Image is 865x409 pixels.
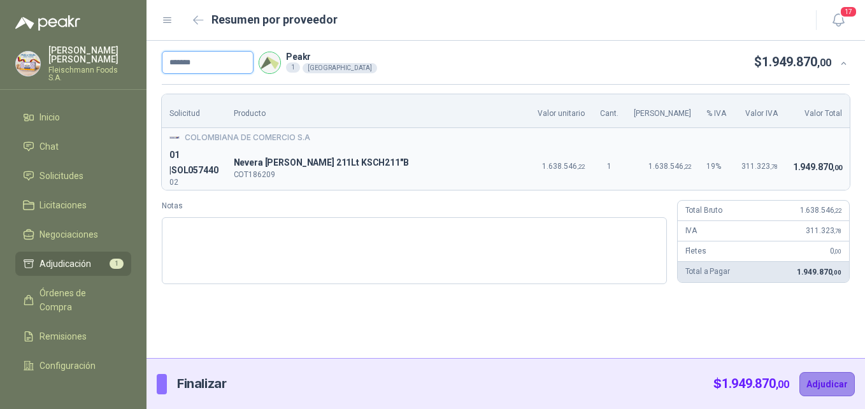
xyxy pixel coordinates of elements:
span: 1.949.870 [722,376,789,391]
span: ,22 [683,163,691,170]
button: Adjudicar [799,372,855,396]
span: 1.949.870 [762,54,831,69]
span: Solicitudes [39,169,83,183]
th: Valor unitario [530,94,592,128]
th: [PERSON_NAME] [626,94,699,128]
label: Notas [162,200,667,212]
th: Cant. [592,94,626,128]
span: 1 [110,259,124,269]
span: ,00 [776,378,789,391]
img: Company Logo [259,52,280,73]
a: Órdenes de Compra [15,281,131,319]
span: Configuración [39,359,96,373]
img: Logo peakr [15,15,80,31]
span: Órdenes de Compra [39,286,119,314]
span: Adjudicación [39,257,91,271]
span: ,22 [577,163,585,170]
span: Inicio [39,110,60,124]
span: ,22 [834,207,841,214]
p: Fleischmann Foods S.A. [48,66,131,82]
span: 1.638.546 [542,162,585,171]
button: 17 [827,9,850,32]
span: 1.638.546 [800,206,841,215]
a: Inicio [15,105,131,129]
a: Remisiones [15,324,131,348]
th: Solicitud [162,94,226,128]
td: 19 % [699,144,734,190]
a: Chat [15,134,131,159]
span: Chat [39,140,59,154]
h2: Resumen por proveedor [211,11,338,29]
p: N [234,155,522,171]
p: Finalizar [177,374,226,394]
td: 1 [592,144,626,190]
div: 1 [286,62,300,73]
th: Producto [226,94,530,128]
p: 01 | SOL057440 [169,148,218,178]
span: 1.949.870 [793,162,842,172]
span: ,78 [770,163,778,170]
th: Valor IVA [734,94,785,128]
p: $ [754,52,831,72]
p: Total a Pagar [685,266,730,278]
span: 311.323 [741,162,778,171]
span: Nevera [PERSON_NAME] 211Lt KSCH211"B [234,155,522,171]
a: Adjudicación1 [15,252,131,276]
a: Negociaciones [15,222,131,247]
a: Solicitudes [15,164,131,188]
a: Configuración [15,354,131,378]
span: Remisiones [39,329,87,343]
a: Licitaciones [15,193,131,217]
th: % IVA [699,94,734,128]
span: 1.949.870 [797,268,841,276]
span: 1.638.546 [648,162,691,171]
span: Negociaciones [39,227,98,241]
p: Fletes [685,245,706,257]
p: IVA [685,225,697,237]
p: Total Bruto [685,204,722,217]
span: ,00 [832,269,841,276]
span: ,00 [817,57,831,69]
span: ,78 [834,227,841,234]
span: 311.323 [806,226,841,235]
div: COLOMBIANA DE COMERCIO S.A [169,132,842,144]
p: COT186209 [234,171,522,178]
p: $ [713,374,789,394]
span: Licitaciones [39,198,87,212]
img: Company Logo [169,133,180,143]
p: [PERSON_NAME] [PERSON_NAME] [48,46,131,64]
span: 17 [840,6,857,18]
span: 0 [830,247,841,255]
th: Valor Total [785,94,850,128]
img: Company Logo [16,52,40,76]
p: 02 [169,178,218,186]
span: ,00 [833,164,842,172]
span: ,00 [834,248,841,255]
p: Peakr [286,52,377,61]
div: [GEOGRAPHIC_DATA] [303,63,377,73]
